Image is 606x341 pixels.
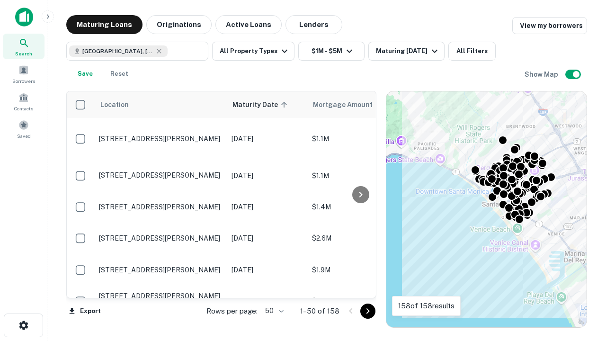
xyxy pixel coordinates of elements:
[66,15,143,34] button: Maturing Loans
[525,69,560,80] h6: Show Map
[232,170,303,181] p: [DATE]
[212,42,294,61] button: All Property Types
[3,61,45,87] a: Borrowers
[232,265,303,275] p: [DATE]
[360,304,375,319] button: Go to next page
[300,305,339,317] p: 1–50 of 158
[312,170,407,181] p: $1.1M
[104,64,134,83] button: Reset
[232,233,303,243] p: [DATE]
[261,304,285,318] div: 50
[312,265,407,275] p: $1.9M
[206,305,258,317] p: Rows per page:
[227,91,307,118] th: Maturity Date
[215,15,282,34] button: Active Loans
[448,42,496,61] button: All Filters
[99,292,222,300] p: [STREET_ADDRESS][PERSON_NAME]
[70,64,100,83] button: Save your search to get updates of matches that match your search criteria.
[232,296,303,306] p: [DATE]
[559,265,606,311] iframe: Chat Widget
[99,234,222,242] p: [STREET_ADDRESS][PERSON_NAME]
[398,300,454,312] p: 158 of 158 results
[285,15,342,34] button: Lenders
[512,17,587,34] a: View my borrowers
[307,91,411,118] th: Mortgage Amount
[312,296,407,306] p: $3.4M
[312,233,407,243] p: $2.6M
[15,50,32,57] span: Search
[312,134,407,144] p: $1.1M
[232,134,303,144] p: [DATE]
[82,47,153,55] span: [GEOGRAPHIC_DATA], [GEOGRAPHIC_DATA], [GEOGRAPHIC_DATA]
[3,116,45,142] a: Saved
[298,42,365,61] button: $1M - $5M
[146,15,212,34] button: Originations
[94,91,227,118] th: Location
[14,105,33,112] span: Contacts
[99,266,222,274] p: [STREET_ADDRESS][PERSON_NAME]
[313,99,385,110] span: Mortgage Amount
[386,91,587,327] div: 0 0
[368,42,445,61] button: Maturing [DATE]
[376,45,440,57] div: Maturing [DATE]
[99,203,222,211] p: [STREET_ADDRESS][PERSON_NAME]
[66,304,103,318] button: Export
[17,132,31,140] span: Saved
[15,8,33,27] img: capitalize-icon.png
[3,34,45,59] a: Search
[312,202,407,212] p: $1.4M
[3,89,45,114] a: Contacts
[99,171,222,179] p: [STREET_ADDRESS][PERSON_NAME]
[232,99,290,110] span: Maturity Date
[12,77,35,85] span: Borrowers
[99,135,222,143] p: [STREET_ADDRESS][PERSON_NAME]
[232,202,303,212] p: [DATE]
[100,99,129,110] span: Location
